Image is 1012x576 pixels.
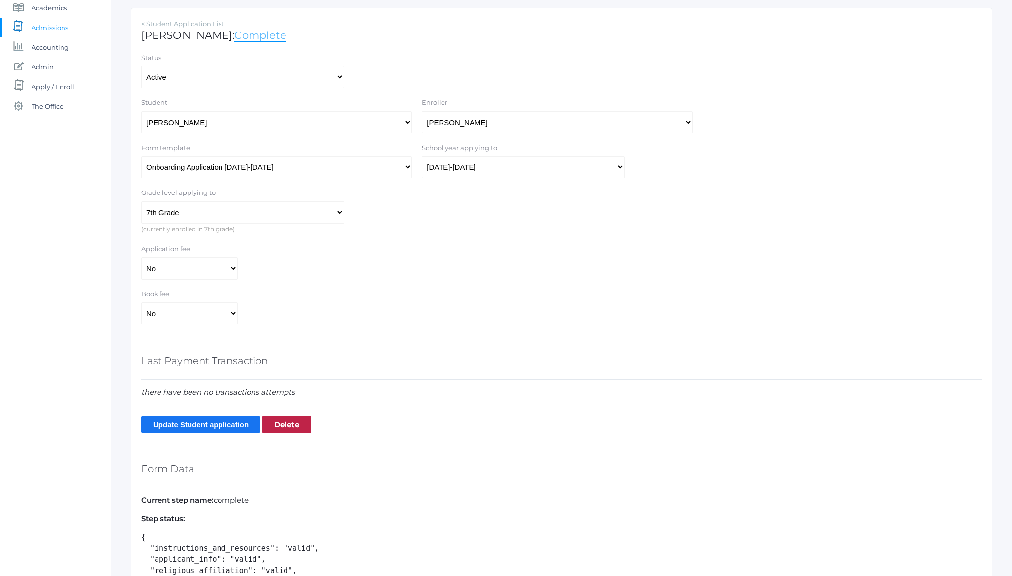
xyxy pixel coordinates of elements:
span: : [232,29,286,42]
span: Admissions [32,18,68,37]
a: < Student Application List [141,20,224,28]
strong: Current step name: [141,495,214,505]
label: (currently enrolled in 7th grade) [141,225,235,233]
label: Enroller [422,98,693,108]
h5: Last Payment Transaction [141,352,268,369]
label: School year applying to [422,143,497,153]
label: Book fee [141,289,169,299]
label: Grade level applying to [141,188,216,198]
p: complete [141,495,982,506]
a: Complete [234,29,286,42]
strong: Step status: [141,514,185,523]
em: there have been no transactions attempts [141,387,295,397]
label: Student [141,98,412,108]
label: Application fee [141,244,190,254]
h5: Form Data [141,460,194,477]
span: Admin [32,57,54,77]
h1: [PERSON_NAME] [141,30,982,41]
span: Apply / Enroll [32,77,74,96]
input: Update Student application [141,416,260,433]
label: Status [141,53,161,63]
span: The Office [32,96,63,116]
a: Delete [262,416,311,433]
span: Accounting [32,37,69,57]
label: Form template [141,143,412,153]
